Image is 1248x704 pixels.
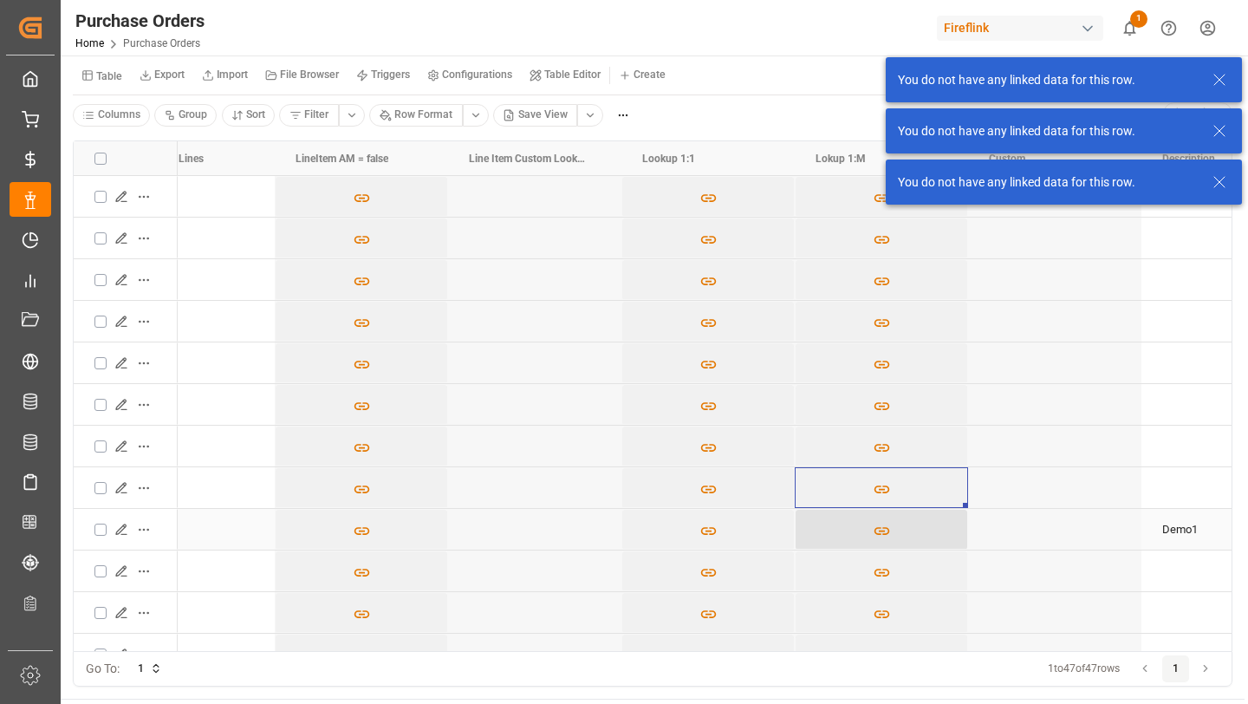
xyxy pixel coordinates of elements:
div: Press SPACE to select this row. [74,592,178,634]
div: You do not have any linked data for this row. [898,71,1196,89]
button: Save View [493,104,578,127]
small: File Browser [280,69,339,80]
a: Home [75,37,104,49]
div: You do not have any linked data for this row. [898,122,1196,140]
small: Triggers [371,69,410,80]
button: Table [73,60,131,90]
div: Press SPACE to select this row. [74,301,178,342]
div: Press SPACE to select this row. [74,342,178,384]
button: Filter [279,104,339,127]
div: Press SPACE to select this row. [74,218,178,259]
span: Line Item Custom Lookup [469,153,585,165]
div: Press SPACE to select this row. [74,259,178,301]
button: Configurations [419,62,521,88]
span: Lookup 1:1 [642,153,695,165]
span: Go To: [86,660,120,678]
button: Create [610,62,674,88]
button: File Browser [257,62,348,88]
button: Columns [73,104,150,127]
small: Table Editor [544,69,601,80]
button: Row Format [369,104,463,127]
button: Import [193,62,257,88]
span: LineItem AM = false [296,153,388,165]
div: You do not have any linked data for this row. [898,173,1196,192]
small: Export [154,69,185,80]
div: Purchase Orders [75,8,205,34]
button: Group [154,104,218,127]
button: Triggers [348,62,419,88]
button: Sort [222,104,276,127]
div: 3 [101,509,275,550]
div: Press SPACE to select this row. [74,509,178,551]
button: 1 [126,655,174,683]
button: Export [131,62,193,88]
button: 1 [1162,655,1190,683]
div: Press SPACE to select this row. [74,467,178,509]
div: Press SPACE to select this row. [74,634,178,675]
span: Lokup 1:M [816,153,866,165]
div: 1 to 47 of 47 rows [1048,662,1120,677]
div: Press SPACE to select this row. [74,384,178,426]
small: Table [96,71,122,81]
small: Import [217,69,248,80]
div: Press SPACE to select this row. [74,551,178,592]
div: Press SPACE to select this row. [74,426,178,467]
small: Create [634,69,666,80]
div: Press SPACE to select this row. [74,176,178,218]
button: Table Editor [521,62,609,88]
small: Configurations [442,69,512,80]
